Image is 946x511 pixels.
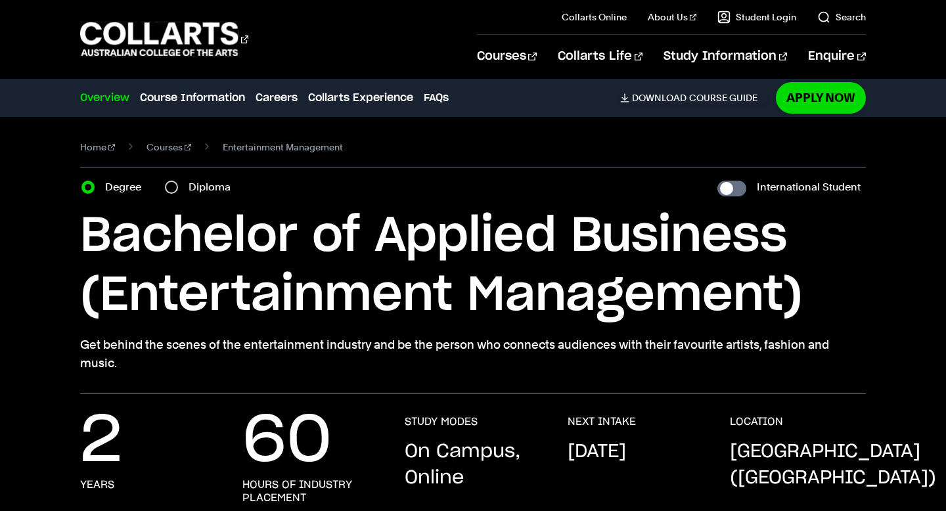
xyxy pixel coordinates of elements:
label: Diploma [189,178,238,196]
a: Overview [80,90,129,106]
a: Home [80,138,115,156]
h3: years [80,478,114,491]
a: About Us [648,11,696,24]
a: Course Information [140,90,245,106]
a: Student Login [717,11,796,24]
span: Entertainment Management [223,138,343,156]
a: Courses [146,138,191,156]
a: Courses [477,35,537,78]
label: International Student [757,178,861,196]
h3: LOCATION [730,415,783,428]
a: Careers [256,90,298,106]
a: Collarts Experience [308,90,413,106]
p: Get behind the scenes of the entertainment industry and be the person who connects audiences with... [80,336,865,372]
p: On Campus, Online [405,439,541,491]
a: Apply Now [776,82,866,113]
label: Degree [105,178,149,196]
a: Collarts Online [562,11,627,24]
a: Search [817,11,866,24]
div: Go to homepage [80,20,248,58]
span: Download [632,92,687,104]
a: FAQs [424,90,449,106]
p: [DATE] [568,439,626,465]
a: Collarts Life [558,35,642,78]
a: Enquire [808,35,865,78]
a: Study Information [664,35,787,78]
h3: STUDY MODES [405,415,478,428]
p: [GEOGRAPHIC_DATA] ([GEOGRAPHIC_DATA]) [730,439,936,491]
h3: NEXT INTAKE [568,415,636,428]
h3: hours of industry placement [242,478,378,504]
p: 60 [242,415,332,468]
h1: Bachelor of Applied Business (Entertainment Management) [80,207,865,325]
p: 2 [80,415,122,468]
a: DownloadCourse Guide [620,92,768,104]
